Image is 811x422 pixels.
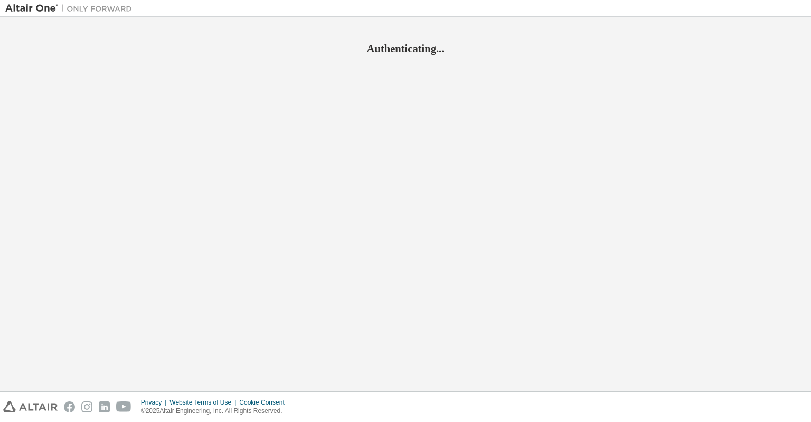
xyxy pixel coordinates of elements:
[3,401,58,412] img: altair_logo.svg
[239,398,290,407] div: Cookie Consent
[81,401,92,412] img: instagram.svg
[141,398,169,407] div: Privacy
[169,398,239,407] div: Website Terms of Use
[64,401,75,412] img: facebook.svg
[5,42,806,55] h2: Authenticating...
[5,3,137,14] img: Altair One
[141,407,291,416] p: © 2025 Altair Engineering, Inc. All Rights Reserved.
[99,401,110,412] img: linkedin.svg
[116,401,131,412] img: youtube.svg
